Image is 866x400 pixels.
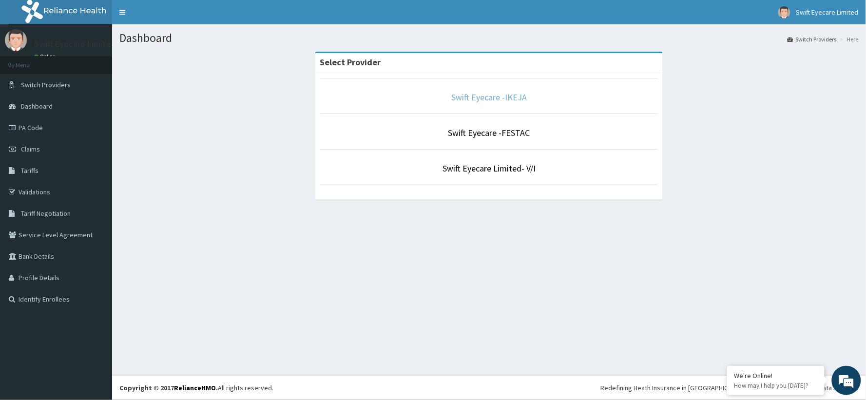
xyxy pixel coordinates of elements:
a: Swift Eyecare -IKEJA [451,92,527,103]
div: We're Online! [734,371,817,380]
span: Claims [21,145,40,153]
img: d_794563401_company_1708531726252_794563401 [18,49,39,73]
span: Dashboard [21,102,53,111]
div: Redefining Heath Insurance in [GEOGRAPHIC_DATA] using Telemedicine and Data Science! [601,383,859,393]
span: We're online! [57,123,135,221]
a: Swift Eyecare -FESTAC [448,127,530,138]
img: User Image [5,29,27,51]
li: Here [838,35,859,43]
img: User Image [778,6,790,19]
a: Swift Eyecare Limited- V/I [443,163,536,174]
a: Online [34,53,58,60]
span: Switch Providers [21,80,71,89]
p: How may I help you today? [734,381,817,390]
strong: Copyright © 2017 . [119,383,218,392]
span: Swift Eyecare Limited [796,8,859,17]
div: Chat with us now [51,55,164,67]
p: Swift Eyecare Limited [34,39,116,48]
span: Tariff Negotiation [21,209,71,218]
strong: Select Provider [320,57,381,68]
footer: All rights reserved. [112,375,866,400]
div: Minimize live chat window [160,5,183,28]
span: Tariffs [21,166,38,175]
h1: Dashboard [119,32,859,44]
a: RelianceHMO [174,383,216,392]
textarea: Type your message and hit 'Enter' [5,266,186,300]
a: Switch Providers [788,35,837,43]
